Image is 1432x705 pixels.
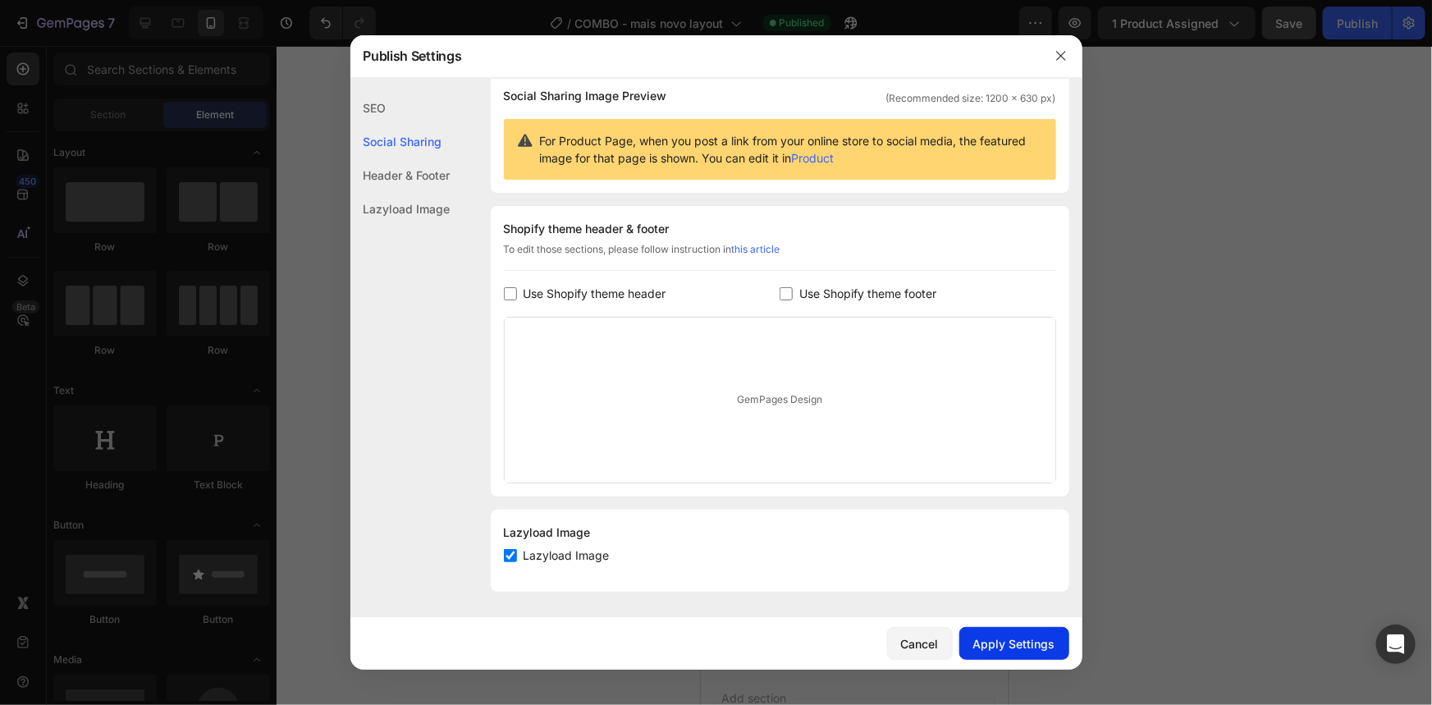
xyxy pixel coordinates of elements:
img: LaiProductReviews.png [20,349,39,369]
div: Shopify theme header & footer [504,219,1056,239]
img: gempages_570189492749599559-27ed4edb-6b79-4ed9-94d9-05443ff0be09.png [165,233,291,301]
div: Apply Settings [973,635,1055,652]
span: For Product Page, when you post a link from your online store to social media, the featured image... [540,132,1043,167]
p: Reconocidos por nuestra calidad, innovación y confianza. Cada premio refleja nuestro compromiso d... [16,163,291,208]
button: Cancel [887,627,953,660]
div: Drop element here [121,35,208,48]
div: Header & Footer [350,158,451,192]
span: (Recommended size: 1200 x 630 px) [886,91,1056,106]
span: Use Shopify theme footer [799,284,936,304]
div: SEO [350,91,451,125]
img: gempages_570189492749599559-3b8646d7-adae-4fd2-b73a-cbc8eedb4f5b.png [18,233,144,301]
div: Social Sharing [350,125,451,158]
span: Social Sharing Image Preview [504,86,667,106]
div: To edit those sections, please follow instruction in [504,242,1056,271]
p: . All Rights Reserved. [14,511,294,529]
a: Product [792,151,835,165]
div: LAI Product Reviews - Advanced - Card Carousel [53,341,288,376]
div: Cancel [901,635,939,652]
span: Lazyload Image [524,546,610,565]
div: Open Intercom Messenger [1376,625,1416,664]
button: LAI Product Reviews - Advanced - Card Carousel [7,332,301,386]
div: GemPages Design [505,318,1055,483]
p: Copyright © 2025 tiendyexpress [14,494,294,511]
button: Apply Settings [959,627,1069,660]
div: Lazyload Image [350,192,451,226]
div: Publish Settings [350,34,1040,77]
a: this article [732,243,780,255]
span: Use Shopify theme header [524,284,666,304]
div: Lazyload Image [504,523,1056,542]
p: Publish the page to see the content. [12,80,295,97]
div: Drop element here [121,461,208,474]
span: Add section [14,643,92,661]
